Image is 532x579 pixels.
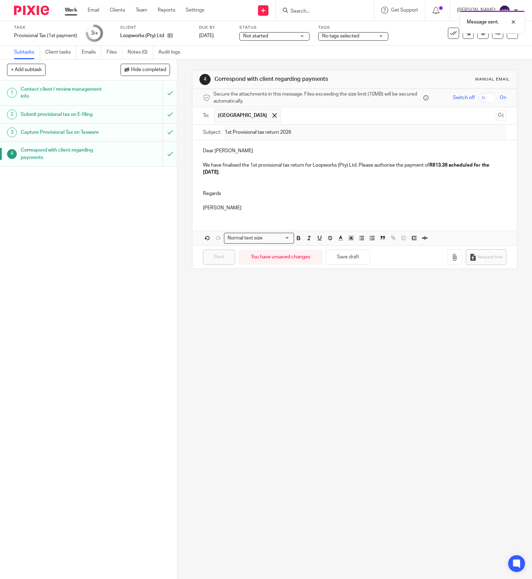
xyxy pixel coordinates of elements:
div: Provisional Tax (1st payment) [14,32,77,39]
div: 3 [7,127,17,137]
div: 1 [7,88,17,98]
div: You have unsaved changes [239,250,322,265]
label: Status [239,25,309,30]
span: [DATE] [199,33,214,38]
label: Subject: [203,129,221,136]
span: No tags selected [322,34,359,39]
span: [GEOGRAPHIC_DATA] [218,112,267,119]
h1: Capture Provisional Tax on Taxware [21,127,111,138]
div: 2 [7,110,17,119]
a: Team [136,7,147,14]
a: Notes (0) [128,46,153,59]
label: Task [14,25,77,30]
p: Message sent. [467,19,499,26]
small: /4 [94,32,98,35]
a: Email [88,7,99,14]
span: Normal text size [226,235,264,242]
button: + Add subtask [7,64,46,76]
input: Search for option [265,235,290,242]
button: Cc [496,110,506,121]
h1: Submit provisional tax on E-filing [21,109,111,120]
p: Loopworks (Pty) Ltd [120,32,164,39]
a: Work [65,7,77,14]
h1: Contact client / review management info [21,84,111,102]
a: Client tasks [45,46,76,59]
a: Clients [110,7,125,14]
input: Sent [203,250,235,265]
span: Hide completed [131,67,166,73]
button: Request files [466,249,506,265]
p: Dear [PERSON_NAME] [203,147,506,154]
a: Audit logs [158,46,185,59]
a: Emails [82,46,101,59]
a: Settings [186,7,204,14]
div: 3 [91,29,98,37]
span: Secure the attachments in this message. Files exceeding the size limit (10MB) will be secured aut... [213,91,422,105]
h1: Correspond with client regarding payments [214,76,370,83]
span: Not started [243,34,268,39]
span: On [500,94,506,101]
span: Request files [478,254,503,260]
p: Regards [203,190,506,197]
p: We have finalised the 1st provisional tax return for Loopworks (Pty) Ltd. Please authorise the pa... [203,162,506,176]
div: Search for option [224,233,294,244]
img: svg%3E [499,5,510,16]
label: To: [203,112,211,119]
img: Pixie [14,6,49,15]
p: [PERSON_NAME] [203,204,506,211]
span: Switch off [453,94,475,101]
button: Hide completed [121,64,170,76]
div: 4 [7,149,17,159]
label: Client [120,25,190,30]
a: Reports [158,7,175,14]
a: Subtasks [14,46,40,59]
a: Files [107,46,122,59]
div: 4 [199,74,211,85]
h1: Correspond with client regarding payments [21,145,111,163]
button: Save draft [326,250,370,265]
div: Manual email [475,77,510,82]
label: Due by [199,25,231,30]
